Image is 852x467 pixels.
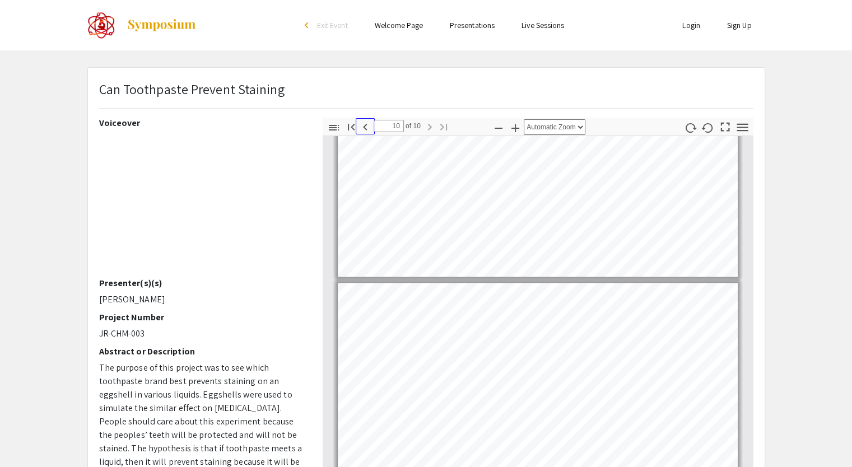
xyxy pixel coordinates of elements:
p: [PERSON_NAME] [99,293,306,306]
img: The 2022 CoorsTek Denver Metro Regional Science and Engineering Fair [87,11,115,39]
a: Sign Up [727,20,752,30]
a: Presentations [450,20,495,30]
p: JR-CHM-003 [99,327,306,340]
span: of 10 [404,120,421,132]
a: Login [682,20,700,30]
button: Previous Page [356,118,375,134]
iframe: Chat [8,417,48,459]
input: Page [374,120,404,132]
a: Welcome Page [375,20,423,30]
h2: Project Number [99,312,306,323]
h2: Voiceover [99,118,306,128]
button: Rotate Counterclockwise [698,119,717,136]
button: Rotate Clockwise [681,119,700,136]
button: Go to Last Page [434,118,453,134]
button: Zoom Out [489,119,508,136]
button: Toggle Sidebar [324,119,343,136]
img: Symposium by ForagerOne [127,18,197,32]
button: Switch to Presentation Mode [715,118,734,134]
span: Exit Event [317,20,348,30]
div: arrow_back_ios [305,22,311,29]
button: Tools [733,119,752,136]
button: Go to First Page [342,118,361,134]
h2: Abstract or Description [99,346,306,357]
div: Page 9 [333,47,743,282]
a: Live Sessions [522,20,564,30]
h2: Presenter(s)(s) [99,278,306,288]
button: Zoom In [506,119,525,136]
iframe: YouTube video player [99,133,306,278]
button: Next Page [420,118,439,134]
p: Can Toothpaste Prevent Staining [99,79,285,99]
a: The 2022 CoorsTek Denver Metro Regional Science and Engineering Fair [87,11,197,39]
select: Zoom [524,119,585,135]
